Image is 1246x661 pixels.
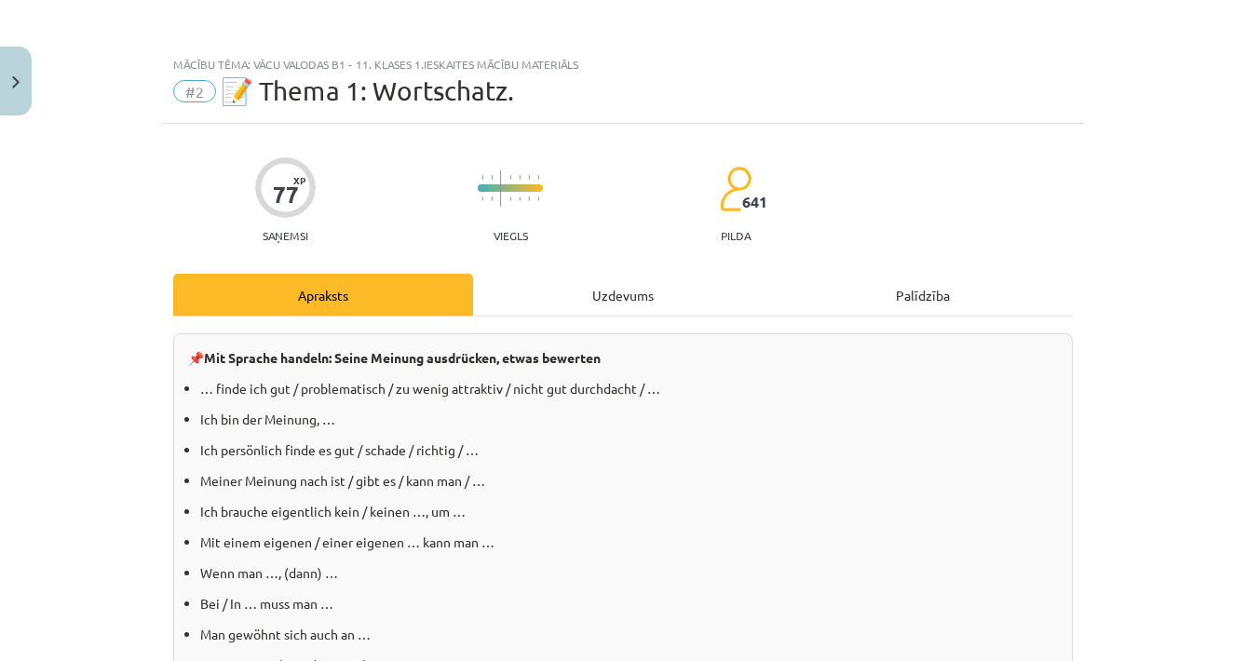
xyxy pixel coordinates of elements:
span: 📝 Thema 1: Wortschatz. [221,75,514,106]
div: Apraksts [173,274,473,316]
p: Ich brauche eigentlich kein / keinen …, um … [200,502,1058,521]
img: icon-short-line-57e1e144782c952c97e751825c79c345078a6d821885a25fce030b3d8c18986b.svg [528,196,530,201]
p: Meiner Meinung nach ist / gibt es / kann man / … [200,471,1058,491]
img: icon-long-line-d9ea69661e0d244f92f715978eff75569469978d946b2353a9bb055b3ed8787d.svg [500,170,502,207]
img: icon-short-line-57e1e144782c952c97e751825c79c345078a6d821885a25fce030b3d8c18986b.svg [491,196,493,201]
img: icon-short-line-57e1e144782c952c97e751825c79c345078a6d821885a25fce030b3d8c18986b.svg [509,175,511,180]
img: icon-short-line-57e1e144782c952c97e751825c79c345078a6d821885a25fce030b3d8c18986b.svg [537,196,539,201]
img: icon-short-line-57e1e144782c952c97e751825c79c345078a6d821885a25fce030b3d8c18986b.svg [528,175,530,180]
div: Mācību tēma: Vācu valodas b1 - 11. klases 1.ieskaites mācību materiāls [173,58,1073,71]
span: XP [293,175,305,185]
p: pilda [721,229,751,242]
div: 77 [273,182,299,208]
p: Saņemsi [255,229,316,242]
p: Bei / In … muss man … [200,594,1058,614]
div: Uzdevums [473,274,773,316]
p: Mit einem eigenen / einer eigenen … kann man … [200,533,1058,552]
img: icon-close-lesson-0947bae3869378f0d4975bcd49f059093ad1ed9edebbc8119c70593378902aed.svg [12,76,20,88]
p: … finde ich gut / problematisch / zu wenig attraktiv / nicht gut durchdacht / … [200,379,1058,398]
strong: Mit Sprache handeln: Seine Meinung ausdrücken, etwas bewerten [204,349,601,366]
img: icon-short-line-57e1e144782c952c97e751825c79c345078a6d821885a25fce030b3d8c18986b.svg [519,175,521,180]
p: Wenn man …, (dann) … [200,563,1058,583]
p: Ich persönlich finde es gut / schade / richtig / … [200,440,1058,460]
img: icon-short-line-57e1e144782c952c97e751825c79c345078a6d821885a25fce030b3d8c18986b.svg [519,196,521,201]
p: Man gewöhnt sich auch an … [200,625,1058,644]
div: Palīdzība [773,274,1073,316]
img: icon-short-line-57e1e144782c952c97e751825c79c345078a6d821885a25fce030b3d8c18986b.svg [481,196,483,201]
img: icon-short-line-57e1e144782c952c97e751825c79c345078a6d821885a25fce030b3d8c18986b.svg [509,196,511,201]
p: Ich bin der Meinung, … [200,410,1058,429]
img: icon-short-line-57e1e144782c952c97e751825c79c345078a6d821885a25fce030b3d8c18986b.svg [491,175,493,180]
span: 641 [742,194,767,210]
p: 📌 [188,348,1058,368]
p: Viegls [494,229,528,242]
img: icon-short-line-57e1e144782c952c97e751825c79c345078a6d821885a25fce030b3d8c18986b.svg [537,175,539,180]
img: students-c634bb4e5e11cddfef0936a35e636f08e4e9abd3cc4e673bd6f9a4125e45ecb1.svg [719,166,752,212]
span: #2 [173,80,216,102]
img: icon-short-line-57e1e144782c952c97e751825c79c345078a6d821885a25fce030b3d8c18986b.svg [481,175,483,180]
